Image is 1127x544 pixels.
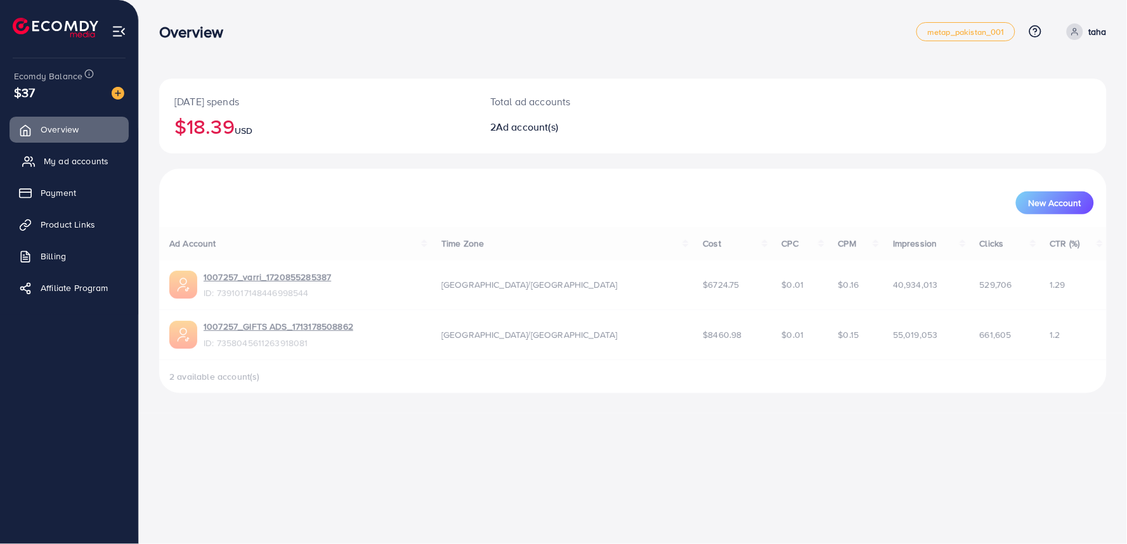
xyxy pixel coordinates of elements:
a: Affiliate Program [10,275,129,301]
h2: $18.39 [174,114,460,138]
p: [DATE] spends [174,94,460,109]
a: My ad accounts [10,148,129,174]
span: USD [235,124,252,137]
a: Product Links [10,212,129,237]
img: image [112,87,124,100]
span: Product Links [41,218,95,231]
a: taha [1062,23,1107,40]
span: New Account [1029,198,1081,207]
span: Ad account(s) [496,120,558,134]
span: metap_pakistan_001 [927,28,1005,36]
iframe: Chat [1073,487,1117,534]
h3: Overview [159,23,233,41]
p: Total ad accounts [490,94,697,109]
span: Overview [41,123,79,136]
span: $37 [14,83,35,101]
a: Billing [10,243,129,269]
img: menu [112,24,126,39]
a: metap_pakistan_001 [916,22,1015,41]
span: My ad accounts [44,155,108,167]
span: Payment [41,186,76,199]
a: Overview [10,117,129,142]
p: taha [1088,24,1107,39]
span: Ecomdy Balance [14,70,82,82]
span: Billing [41,250,66,262]
h2: 2 [490,121,697,133]
span: Affiliate Program [41,282,108,294]
a: Payment [10,180,129,205]
img: logo [13,18,98,37]
button: New Account [1016,191,1094,214]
